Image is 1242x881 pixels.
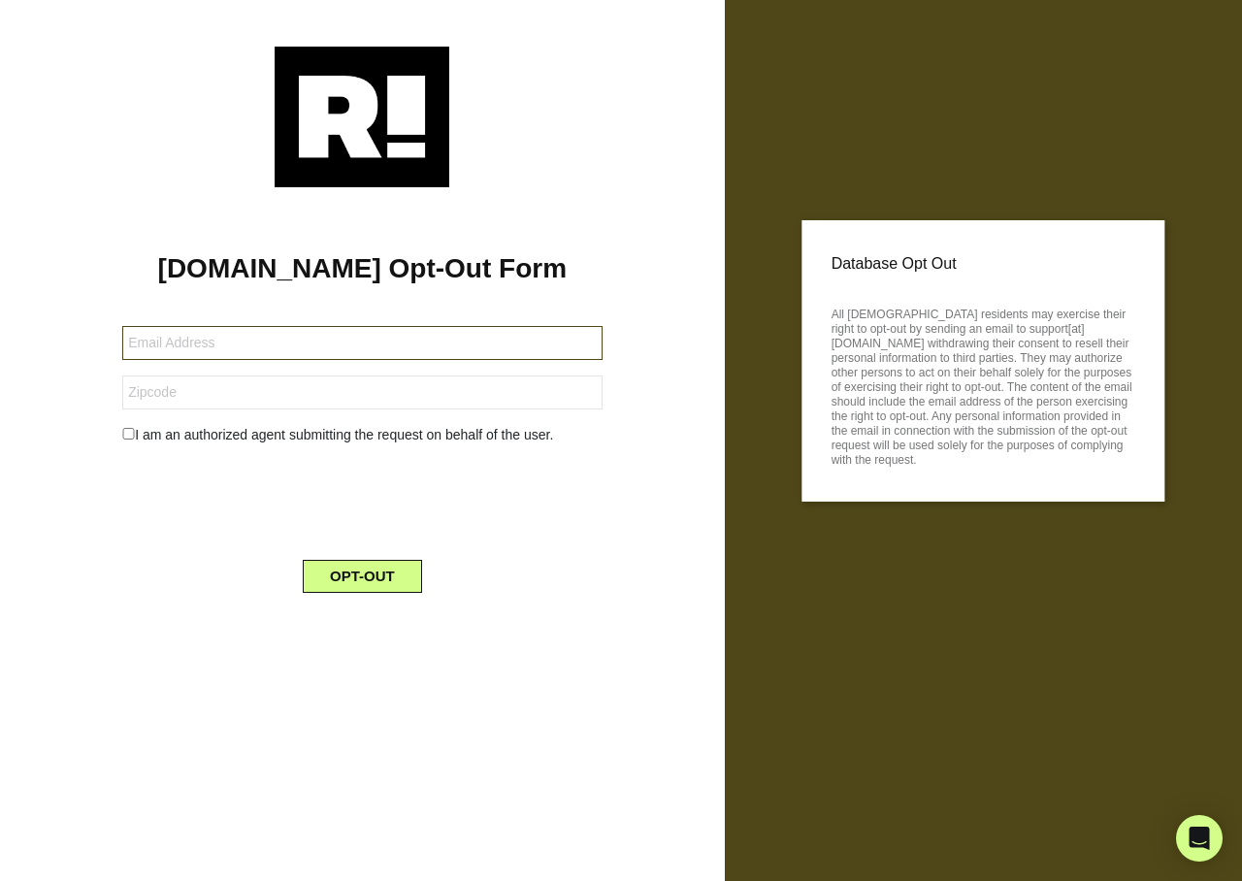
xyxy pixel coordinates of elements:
button: OPT-OUT [303,560,422,593]
img: Retention.com [275,47,449,187]
div: Open Intercom Messenger [1176,815,1223,862]
input: Zipcode [122,375,602,409]
p: All [DEMOGRAPHIC_DATA] residents may exercise their right to opt-out by sending an email to suppo... [832,302,1135,468]
h1: [DOMAIN_NAME] Opt-Out Form [29,252,696,285]
p: Database Opt Out [832,249,1135,278]
div: I am an authorized agent submitting the request on behalf of the user. [108,425,616,445]
iframe: reCAPTCHA [214,461,509,537]
input: Email Address [122,326,602,360]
